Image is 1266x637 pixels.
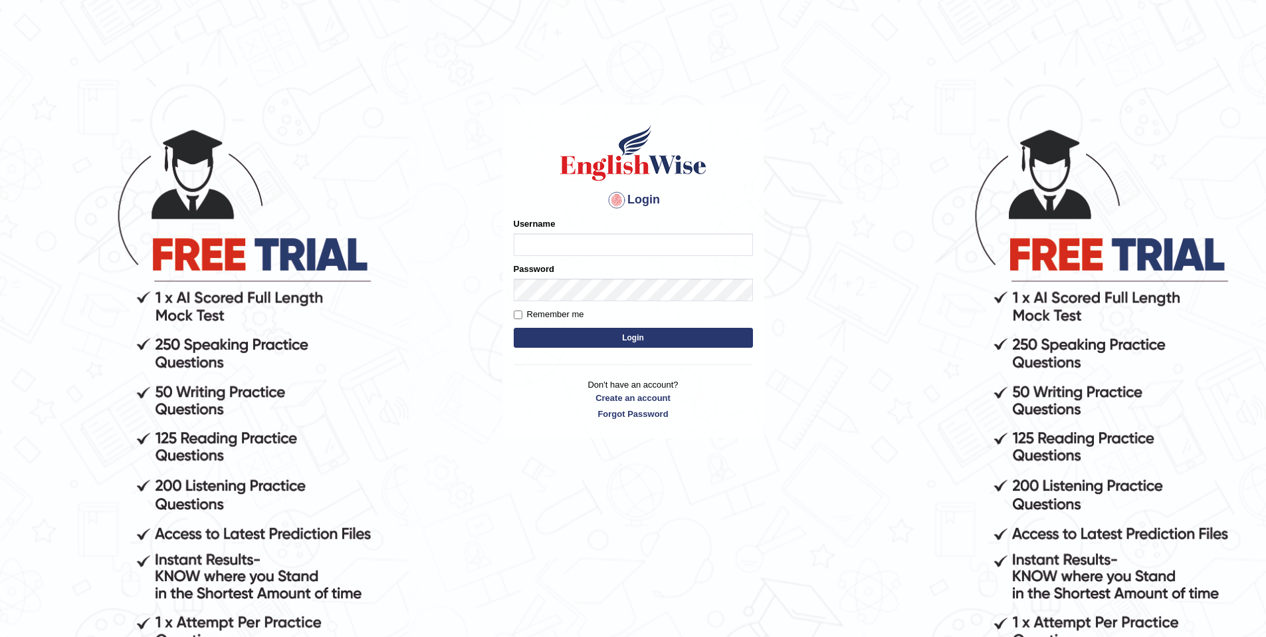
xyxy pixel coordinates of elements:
[514,217,556,230] label: Username
[514,190,753,211] h4: Login
[558,123,709,183] img: Logo of English Wise sign in for intelligent practice with AI
[514,392,753,404] a: Create an account
[514,263,554,275] label: Password
[514,308,584,321] label: Remember me
[514,328,753,348] button: Login
[514,311,522,319] input: Remember me
[514,378,753,420] p: Don't have an account?
[514,408,753,420] a: Forgot Password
